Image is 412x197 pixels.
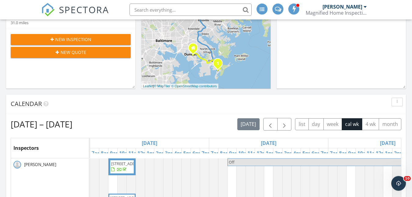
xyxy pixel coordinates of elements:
span: 10 [404,176,411,181]
a: 3pm [283,148,296,158]
span: Calendar [11,100,42,108]
a: 4pm [292,148,305,158]
span: Inspectors [13,145,39,151]
a: 7am [328,148,342,158]
a: © MapTiler [154,84,170,88]
a: 3pm [163,148,177,158]
div: 3012 Dunbrin rd, Baltimore MD 21222 [193,48,197,51]
a: 5pm [301,148,315,158]
a: Go to September 28, 2025 [140,138,159,148]
div: 28 Shore Rd, Edgemere, MD 21219 [218,63,221,67]
button: Next [277,118,292,131]
a: Go to September 29, 2025 [259,138,278,148]
div: Magnified Home Inspections [306,10,367,16]
a: 11am [365,148,381,158]
span: New Quote [60,49,86,55]
a: 5pm [182,148,195,158]
a: 2pm [154,148,168,158]
button: week [323,118,342,130]
a: 1pm [264,148,278,158]
button: 4 wk [362,118,379,130]
button: list [295,118,309,130]
a: 9am [228,148,241,158]
a: 12pm [255,148,272,158]
a: 8am [99,148,113,158]
button: day [308,118,324,130]
a: 1pm [383,148,397,158]
a: SPECTORA [41,8,109,21]
button: New Inspection [11,34,131,45]
img: The Best Home Inspection Software - Spectora [41,3,55,17]
a: 9am [347,148,360,158]
button: cal wk [342,118,363,130]
button: [DATE] [237,118,260,130]
a: 2pm [392,148,406,158]
a: 11am [246,148,262,158]
span: SPECTORA [59,3,109,16]
i: 1 [217,62,219,66]
a: 12pm [374,148,391,158]
iframe: Intercom live chat [391,176,406,191]
span: New Inspection [55,36,91,43]
a: 7pm [319,148,333,158]
a: © OpenStreetMap contributors [171,84,217,88]
h2: [DATE] – [DATE] [11,118,72,130]
a: 12pm [136,148,152,158]
a: Leaflet [143,84,153,88]
a: 6pm [310,148,324,158]
a: 11am [127,148,143,158]
a: 10am [118,148,134,158]
div: 31.0 miles [11,20,50,26]
div: | [141,84,218,89]
span: [PERSON_NAME] [23,161,57,168]
a: 4pm [173,148,186,158]
a: Go to September 30, 2025 [378,138,397,148]
button: Previous [263,118,278,131]
a: 8am [337,148,351,158]
a: 7am [209,148,223,158]
a: 1pm [145,148,159,158]
a: 2pm [273,148,287,158]
img: default-user-f0147aede5fd5fa78ca7ade42f37bd4542148d508eef1c3d3ea960f66861d68b.jpg [13,161,21,169]
button: New Quote [11,47,131,58]
span: [STREET_ADDRESS] [111,161,145,166]
a: 6pm [191,148,205,158]
a: 8am [218,148,232,158]
a: 10am [237,148,253,158]
a: 7am [90,148,104,158]
a: 9am [108,148,122,158]
input: Search everything... [129,4,252,16]
div: [PERSON_NAME] [323,4,362,10]
a: 7pm [200,148,214,158]
button: month [379,118,401,130]
a: 10am [356,148,372,158]
span: Off [229,159,235,165]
